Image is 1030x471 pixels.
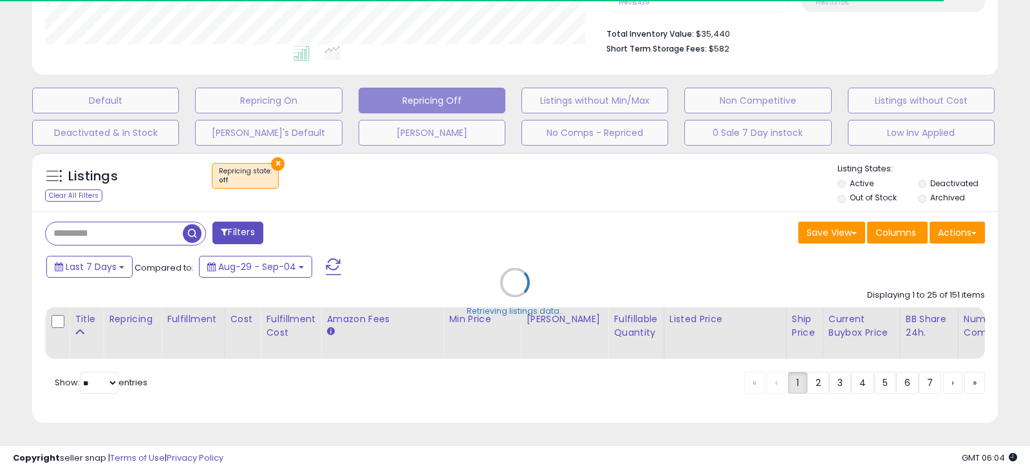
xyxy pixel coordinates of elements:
[709,43,729,55] span: $582
[167,452,223,464] a: Privacy Policy
[521,120,668,146] button: No Comps - Repriced
[359,120,505,146] button: [PERSON_NAME]
[606,28,694,39] b: Total Inventory Value:
[606,43,707,54] b: Short Term Storage Fees:
[684,88,831,113] button: Non Competitive
[848,88,995,113] button: Listings without Cost
[13,452,60,464] strong: Copyright
[32,120,179,146] button: Deactivated & In Stock
[962,452,1017,464] span: 2025-09-12 06:04 GMT
[32,88,179,113] button: Default
[359,88,505,113] button: Repricing Off
[684,120,831,146] button: 0 Sale 7 Day instock
[13,452,223,465] div: seller snap | |
[195,120,342,146] button: [PERSON_NAME]'s Default
[467,305,563,316] div: Retrieving listings data..
[521,88,668,113] button: Listings without Min/Max
[848,120,995,146] button: Low Inv Applied
[110,452,165,464] a: Terms of Use
[606,25,975,41] li: $35,440
[195,88,342,113] button: Repricing On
